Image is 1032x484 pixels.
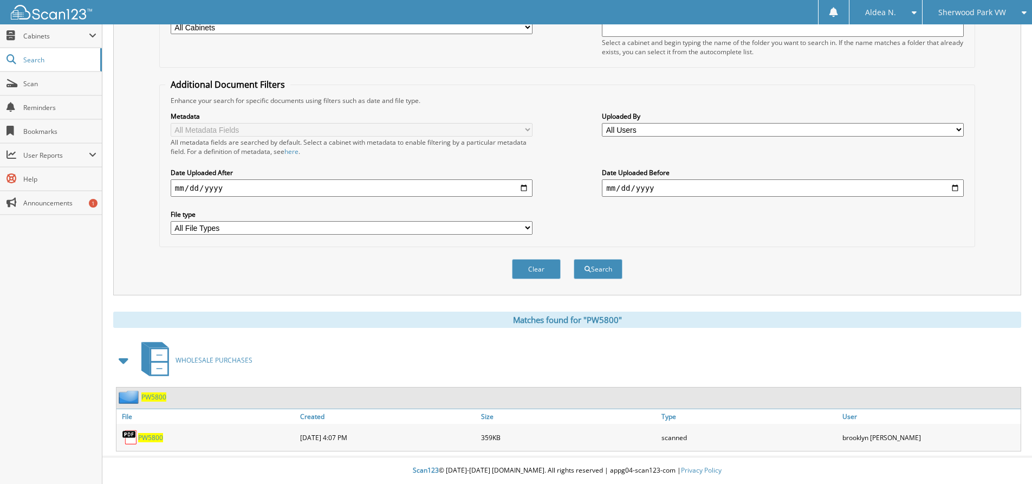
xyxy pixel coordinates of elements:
label: Metadata [171,112,533,121]
img: folder2.png [119,390,141,404]
legend: Additional Document Filters [165,79,290,91]
a: PW5800 [141,392,166,402]
div: © [DATE]-[DATE] [DOMAIN_NAME]. All rights reserved | appg04-scan123-com | [102,457,1032,484]
div: All metadata fields are searched by default. Select a cabinet with metadata to enable filtering b... [171,138,533,156]
a: Privacy Policy [681,466,722,475]
label: Date Uploaded Before [602,168,964,177]
a: WHOLESALE PURCHASES [135,339,252,382]
span: Bookmarks [23,127,96,136]
a: Created [297,409,478,424]
input: end [602,179,964,197]
a: Size [478,409,659,424]
a: Type [659,409,840,424]
input: start [171,179,533,197]
a: User [840,409,1021,424]
label: Date Uploaded After [171,168,533,177]
div: 1 [89,199,98,208]
span: Reminders [23,103,96,112]
div: 359KB [478,427,659,448]
span: Scan [23,79,96,88]
span: Scan123 [413,466,439,475]
div: scanned [659,427,840,448]
span: User Reports [23,151,89,160]
a: File [116,409,297,424]
button: Clear [512,259,561,279]
span: Help [23,175,96,184]
span: Cabinets [23,31,89,41]
span: Sherwood Park VW [938,9,1006,16]
a: PW5800 [138,433,163,442]
span: WHOLESALE PURCHASES [176,356,252,365]
button: Search [574,259,622,279]
span: Announcements [23,198,96,208]
img: scan123-logo-white.svg [11,5,92,20]
img: PDF.png [122,429,138,446]
label: File type [171,210,533,219]
div: brooklyn [PERSON_NAME] [840,427,1021,448]
div: [DATE] 4:07 PM [297,427,478,448]
a: here [284,147,298,156]
span: Aldea N. [865,9,896,16]
div: Matches found for "PW5800" [113,312,1021,328]
span: Search [23,55,95,64]
label: Uploaded By [602,112,964,121]
div: Select a cabinet and begin typing the name of the folder you want to search in. If the name match... [602,38,964,56]
div: Enhance your search for specific documents using filters such as date and file type. [165,96,969,105]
